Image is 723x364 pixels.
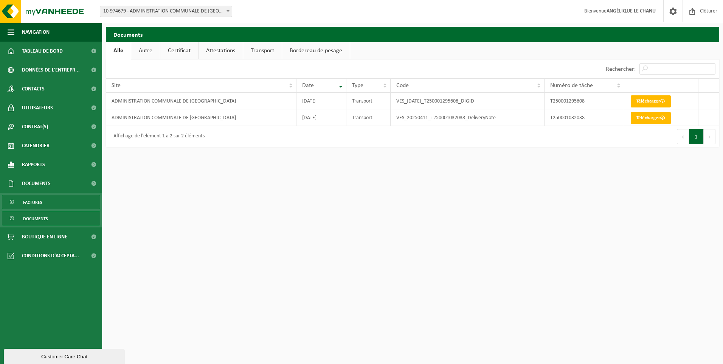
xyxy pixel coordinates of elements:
[106,109,296,126] td: ADMINISTRATION COMMUNALE DE [GEOGRAPHIC_DATA]
[550,82,593,89] span: Numéro de tâche
[607,8,656,14] strong: ANGÉLIQUE LE CHANU
[2,195,100,209] a: Factures
[545,109,624,126] td: T250001032038
[282,42,350,59] a: Bordereau de pesage
[22,227,67,246] span: Boutique en ligne
[296,109,346,126] td: [DATE]
[22,174,51,193] span: Documents
[160,42,198,59] a: Certificat
[391,109,544,126] td: VES_20250411_T250001032038_DeliveryNote
[631,112,671,124] a: Télécharger
[22,61,80,79] span: Données de l'entrepr...
[396,82,409,89] span: Code
[112,82,121,89] span: Site
[22,117,48,136] span: Contrat(s)
[391,93,544,109] td: VES_[DATE]_T250001295608_DIGID
[296,93,346,109] td: [DATE]
[23,195,42,210] span: Factures
[545,93,624,109] td: T250001295608
[346,93,391,109] td: Transport
[106,27,719,42] h2: Documents
[22,98,53,117] span: Utilisateurs
[22,136,50,155] span: Calendrier
[22,246,79,265] span: Conditions d'accepta...
[606,66,636,72] label: Rechercher:
[22,23,50,42] span: Navigation
[689,129,704,144] button: 1
[199,42,243,59] a: Attestations
[131,42,160,59] a: Autre
[243,42,282,59] a: Transport
[22,42,63,61] span: Tableau de bord
[2,211,100,226] a: Documents
[346,109,391,126] td: Transport
[302,82,314,89] span: Date
[704,129,715,144] button: Next
[106,93,296,109] td: ADMINISTRATION COMMUNALE DE [GEOGRAPHIC_DATA]
[106,42,131,59] a: Alle
[110,130,205,143] div: Affichage de l'élément 1 à 2 sur 2 éléments
[677,129,689,144] button: Previous
[22,79,45,98] span: Contacts
[100,6,232,17] span: 10-974679 - ADMINISTRATION COMMUNALE DE BASSENGE - BASSENGE
[352,82,363,89] span: Type
[631,95,671,107] a: Télécharger
[4,347,126,364] iframe: chat widget
[22,155,45,174] span: Rapports
[23,212,48,226] span: Documents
